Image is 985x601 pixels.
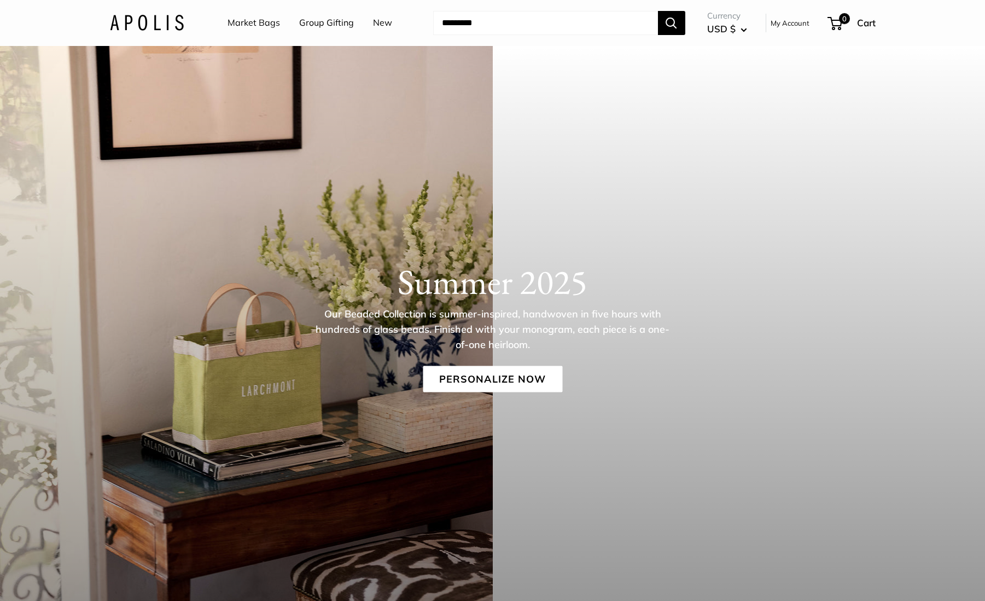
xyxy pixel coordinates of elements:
button: Search [658,11,685,35]
input: Search... [433,11,658,35]
a: Group Gifting [299,15,354,31]
a: Market Bags [228,15,280,31]
a: New [373,15,392,31]
button: USD $ [707,20,747,38]
h1: Summer 2025 [110,261,876,302]
a: My Account [771,16,809,30]
a: 0 Cart [829,14,876,32]
span: Currency [707,8,747,24]
span: USD $ [707,23,736,34]
a: Personalize Now [423,366,562,392]
span: 0 [838,13,849,24]
p: Our Beaded Collection is summer-inspired, handwoven in five hours with hundreds of glass beads. F... [315,306,671,352]
img: Apolis [110,15,184,31]
span: Cart [857,17,876,28]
